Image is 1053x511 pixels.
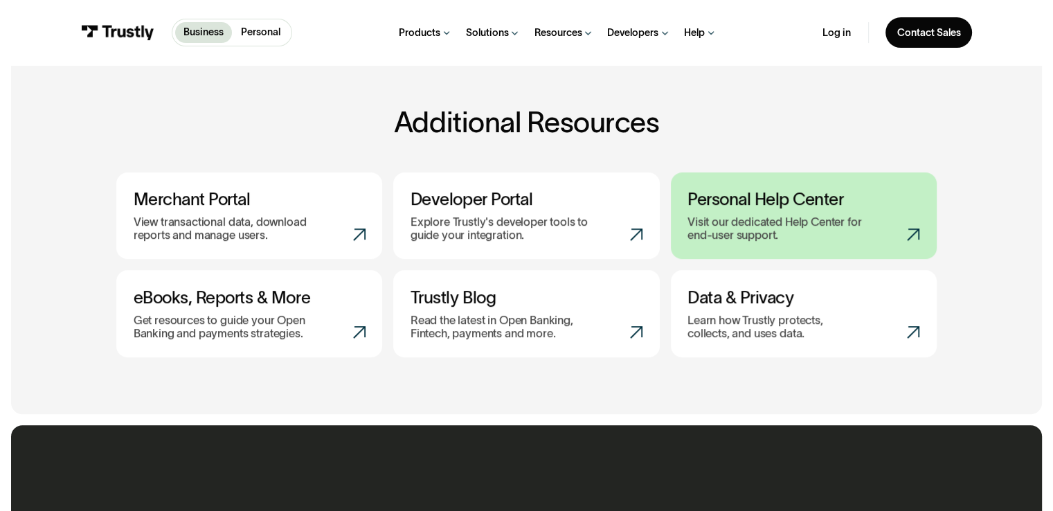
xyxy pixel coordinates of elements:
[116,270,382,357] a: eBooks, Reports & MoreGet resources to guide your Open Banking and payments strategies.
[81,25,154,40] img: Trustly Logo
[885,17,972,47] a: Contact Sales
[175,22,233,43] a: Business
[116,107,936,138] h2: Additional Resources
[411,189,642,209] h3: Developer Portal
[687,189,919,209] h3: Personal Help Center
[822,26,851,39] a: Log in
[411,215,597,242] p: Explore Trustly's developer tools to guide your integration.
[671,172,937,260] a: Personal Help CenterVisit our dedicated Help Center for end-user support.
[134,287,366,307] h3: eBooks, Reports & More
[687,215,874,242] p: Visit our dedicated Help Center for end-user support.
[399,26,440,39] div: Products
[116,172,382,260] a: Merchant PortalView transactional data, download reports and manage users.
[687,314,854,341] p: Learn how Trustly protects, collects, and uses data.
[534,26,582,39] div: Resources
[687,287,919,307] h3: Data & Privacy
[466,26,509,39] div: Solutions
[607,26,658,39] div: Developers
[671,270,937,357] a: Data & PrivacyLearn how Trustly protects, collects, and uses data.
[411,314,597,341] p: Read the latest in Open Banking, Fintech, payments and more.
[232,22,289,43] a: Personal
[134,215,321,242] p: View transactional data, download reports and manage users.
[183,25,224,39] p: Business
[393,172,659,260] a: Developer PortalExplore Trustly's developer tools to guide your integration.
[411,287,642,307] h3: Trustly Blog
[241,25,280,39] p: Personal
[393,270,659,357] a: Trustly BlogRead the latest in Open Banking, Fintech, payments and more.
[684,26,705,39] div: Help
[134,189,366,209] h3: Merchant Portal
[134,314,321,341] p: Get resources to guide your Open Banking and payments strategies.
[897,26,960,39] div: Contact Sales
